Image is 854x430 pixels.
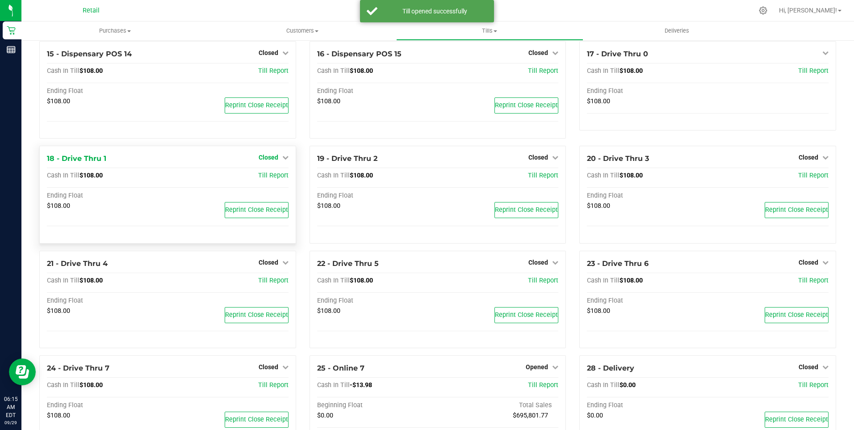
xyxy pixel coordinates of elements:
span: Closed [259,49,278,56]
span: 24 - Drive Thru 7 [47,364,109,372]
span: $108.00 [317,202,340,210]
span: Cash In Till [47,277,80,284]
span: 20 - Drive Thru 3 [587,154,649,163]
span: Purchases [21,27,209,35]
span: $108.00 [80,381,103,389]
span: $108.00 [350,277,373,284]
div: Total Sales [438,401,558,409]
span: Reprint Close Receipt [225,206,288,214]
span: Till Report [258,67,289,75]
button: Reprint Close Receipt [225,202,289,218]
div: Manage settings [758,6,769,15]
button: Reprint Close Receipt [225,412,289,428]
span: $108.00 [80,172,103,179]
span: $108.00 [80,277,103,284]
a: Till Report [798,67,829,75]
span: Cash In Till [587,67,620,75]
div: Ending Float [47,401,167,409]
span: Closed [799,154,818,161]
span: 16 - Dispensary POS 15 [317,50,402,58]
span: $108.00 [350,67,373,75]
div: Ending Float [587,87,707,95]
span: Cash In Till [587,172,620,179]
span: $108.00 [47,412,70,419]
span: 23 - Drive Thru 6 [587,259,649,268]
span: Retail [83,7,100,14]
span: $108.00 [587,97,610,105]
button: Reprint Close Receipt [765,307,829,323]
div: Till opened successfully [382,7,487,16]
span: Tills [397,27,583,35]
div: Ending Float [317,297,438,305]
span: $0.00 [620,381,636,389]
span: 18 - Drive Thru 1 [47,154,106,163]
button: Reprint Close Receipt [494,202,558,218]
a: Purchases [21,21,209,40]
span: $108.00 [80,67,103,75]
inline-svg: Retail [7,26,16,35]
button: Reprint Close Receipt [494,97,558,114]
span: 17 - Drive Thru 0 [587,50,648,58]
button: Reprint Close Receipt [225,307,289,323]
a: Deliveries [583,21,770,40]
span: Closed [528,154,548,161]
span: Closed [259,154,278,161]
a: Till Report [798,381,829,389]
span: $108.00 [47,307,70,315]
span: Deliveries [653,27,701,35]
span: Reprint Close Receipt [495,101,558,109]
div: Ending Float [47,297,167,305]
span: Reprint Close Receipt [765,416,828,423]
a: Till Report [258,277,289,284]
a: Till Report [258,172,289,179]
a: Till Report [798,172,829,179]
span: Closed [799,363,818,371]
p: 06:15 AM EDT [4,395,17,419]
span: Cash In Till [587,381,620,389]
a: Customers [209,21,396,40]
span: $0.00 [317,412,333,419]
span: Reprint Close Receipt [495,206,558,214]
p: 09/29 [4,419,17,426]
span: Cash In Till [317,381,350,389]
span: $108.00 [47,202,70,210]
span: Closed [528,49,548,56]
button: Reprint Close Receipt [494,307,558,323]
a: Till Report [528,381,558,389]
span: Customers [209,27,395,35]
span: 21 - Drive Thru 4 [47,259,108,268]
span: $108.00 [587,307,610,315]
span: Cash In Till [317,277,350,284]
span: Closed [259,259,278,266]
div: Ending Float [47,87,167,95]
a: Till Report [528,172,558,179]
div: Ending Float [317,87,438,95]
span: Cash In Till [317,172,350,179]
span: Reprint Close Receipt [765,311,828,319]
button: Reprint Close Receipt [225,97,289,114]
inline-svg: Reports [7,45,16,54]
span: Reprint Close Receipt [225,101,288,109]
span: Reprint Close Receipt [225,416,288,423]
button: Reprint Close Receipt [765,412,829,428]
span: Cash In Till [317,67,350,75]
span: $0.00 [587,412,603,419]
a: Till Report [528,277,558,284]
span: Cash In Till [47,67,80,75]
span: $108.00 [47,97,70,105]
div: Ending Float [587,297,707,305]
div: Ending Float [587,401,707,409]
div: Beginning Float [317,401,438,409]
span: Closed [528,259,548,266]
span: Reprint Close Receipt [225,311,288,319]
span: -$13.98 [350,381,372,389]
a: Till Report [528,67,558,75]
span: $108.00 [317,307,340,315]
div: Ending Float [587,192,707,200]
